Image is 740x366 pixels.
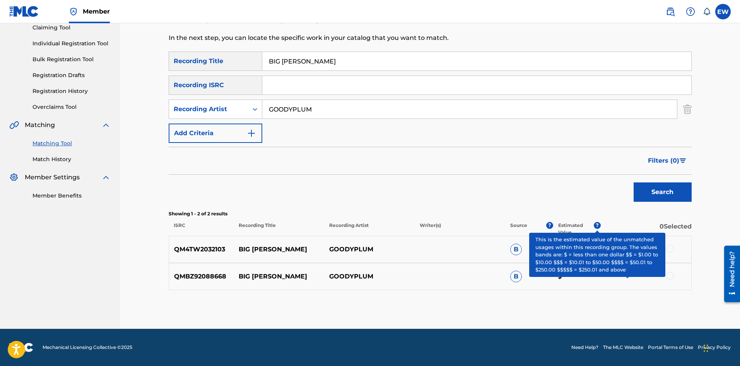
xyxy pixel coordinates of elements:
span: Filters ( 0 ) [648,156,679,165]
div: Recording Artist [174,105,243,114]
a: Member Benefits [32,192,111,200]
a: Bulk Registration Tool [32,55,111,64]
img: filter [680,158,686,163]
img: help [686,7,695,16]
img: Matching [9,120,19,130]
p: BIG [PERSON_NAME] [234,245,324,254]
a: Portal Terms of Use [648,344,693,351]
img: logo [9,343,33,352]
span: ? [594,222,601,229]
p: 0 Selected [601,222,691,236]
img: expand [101,173,111,182]
a: Registration History [32,87,111,95]
a: Public Search [663,4,678,19]
p: ISRC [169,222,234,236]
iframe: Chat Widget [701,329,740,366]
a: Claiming Tool [32,24,111,32]
iframe: Resource Center [718,243,740,305]
a: Matching Tool [32,139,111,148]
a: Overclaims Tool [32,103,111,111]
p: Recording Artist [324,222,415,236]
img: search [666,7,675,16]
img: expand [101,120,111,130]
img: 9d2ae6d4665cec9f34b9.svg [247,129,256,138]
p: BIG [PERSON_NAME] [234,272,324,281]
img: Member Settings [9,173,19,182]
span: B [510,244,522,255]
p: GOODYPLUM [324,245,415,254]
p: Estimated Value [558,222,594,236]
a: The MLC Website [603,344,643,351]
span: Mechanical Licensing Collective © 2025 [43,344,132,351]
div: Drag [704,337,708,360]
p: Writer(s) [415,222,505,236]
button: Filters (0) [643,151,692,170]
a: Individual Registration Tool [32,40,111,48]
span: ? [546,222,553,229]
img: Top Rightsholder [69,7,78,16]
span: B [510,271,522,282]
a: Match History [32,155,111,163]
p: $ [553,245,601,254]
p: GOODYPLUM [324,272,415,281]
p: QM4TW2032103 [169,245,234,254]
div: Notifications [703,8,711,15]
a: Registration Drafts [32,71,111,79]
a: Privacy Policy [698,344,731,351]
span: Matching [25,120,55,130]
p: Source [510,222,527,236]
div: User Menu [715,4,731,19]
form: Search Form [169,52,692,206]
img: Delete Criterion [683,100,692,119]
img: expand [623,245,632,254]
p: QMBZ92088668 [169,272,234,281]
span: Member [83,7,110,16]
img: expand [623,272,632,281]
a: Need Help? [571,344,598,351]
p: In the next step, you can locate the specific work in your catalog that you want to match. [169,33,571,43]
p: Recording Title [233,222,324,236]
div: Help [683,4,698,19]
button: Search [634,182,692,202]
p: Showing 1 - 2 of 2 results [169,210,692,217]
button: Add Criteria [169,124,262,143]
img: MLC Logo [9,6,39,17]
p: $ [553,272,601,281]
span: Member Settings [25,173,80,182]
